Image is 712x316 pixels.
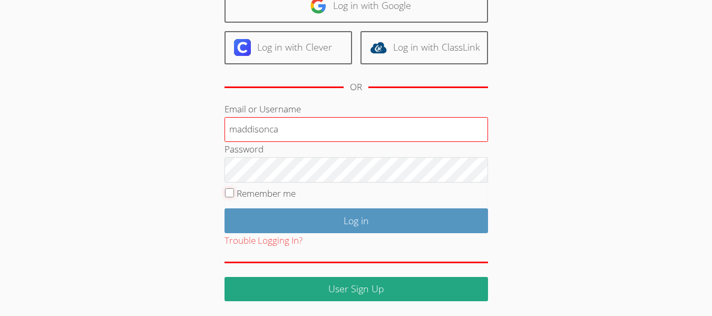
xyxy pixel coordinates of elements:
img: clever-logo-6eab21bc6e7a338710f1a6ff85c0baf02591cd810cc4098c63d3a4b26e2feb20.svg [234,39,251,56]
a: User Sign Up [225,277,488,302]
label: Remember me [237,187,296,199]
label: Password [225,143,264,155]
input: Log in [225,208,488,233]
label: Email or Username [225,103,301,115]
a: Log in with ClassLink [360,31,488,64]
a: Log in with Clever [225,31,352,64]
img: classlink-logo-d6bb404cc1216ec64c9a2012d9dc4662098be43eaf13dc465df04b49fa7ab582.svg [370,39,387,56]
button: Trouble Logging In? [225,233,303,248]
div: OR [350,80,362,95]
